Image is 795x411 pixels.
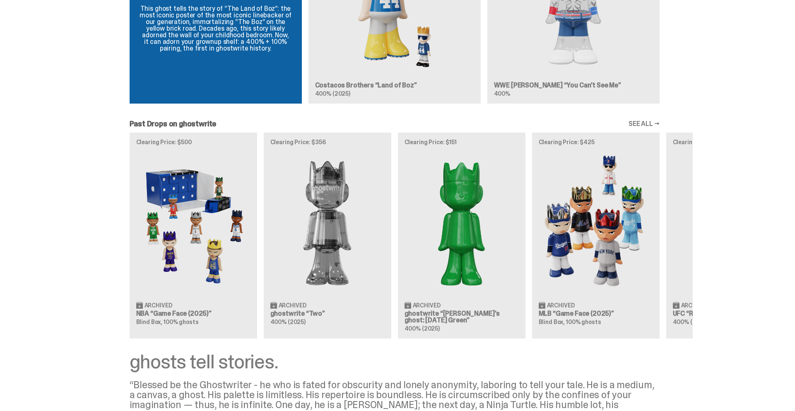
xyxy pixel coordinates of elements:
h3: NBA “Game Face (2025)” [136,310,251,317]
h3: MLB “Game Face (2025)” [539,310,653,317]
img: Game Face (2025) [136,152,251,295]
p: This ghost tells the story of “The Land of Boz”: the most iconic poster of the most iconic lineba... [140,5,292,52]
img: Game Face (2025) [539,152,653,295]
span: 400% (2025) [270,318,306,326]
span: Archived [413,302,441,308]
span: Archived [547,302,575,308]
span: Blind Box, [539,318,565,326]
span: 100% ghosts [566,318,601,326]
h2: Past Drops on ghostwrite [130,120,217,128]
img: Ruby [673,152,787,295]
span: Archived [145,302,172,308]
span: 400% (2025) [673,318,708,326]
a: Clearing Price: $500 Game Face (2025) Archived [130,133,257,338]
p: Clearing Price: $500 [136,139,251,145]
h3: Costacos Brothers “Land of Boz” [315,82,474,89]
a: Clearing Price: $425 Game Face (2025) Archived [532,133,660,338]
p: Clearing Price: $425 [539,139,653,145]
p: Clearing Price: $150 [673,139,787,145]
span: Blind Box, [136,318,163,326]
span: 400% (2025) [405,325,440,332]
img: Two [270,152,385,295]
a: Clearing Price: $151 Schrödinger's ghost: Sunday Green Archived [398,133,525,338]
span: 100% ghosts [164,318,198,326]
img: Schrödinger's ghost: Sunday Green [405,152,519,295]
a: Clearing Price: $356 Two Archived [264,133,391,338]
span: Archived [681,302,709,308]
h3: UFC “Ruby” [673,310,787,317]
p: Clearing Price: $356 [270,139,385,145]
p: Clearing Price: $151 [405,139,519,145]
h3: ghostwrite “[PERSON_NAME]'s ghost: [DATE] Green” [405,310,519,324]
span: Archived [279,302,306,308]
a: SEE ALL → [629,121,660,127]
span: 400% [494,90,510,97]
div: ghosts tell stories. [130,352,660,372]
h3: WWE [PERSON_NAME] “You Can't See Me” [494,82,653,89]
a: Clearing Price: $150 Ruby Archived [666,133,794,338]
span: 400% (2025) [315,90,350,97]
h3: ghostwrite “Two” [270,310,385,317]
